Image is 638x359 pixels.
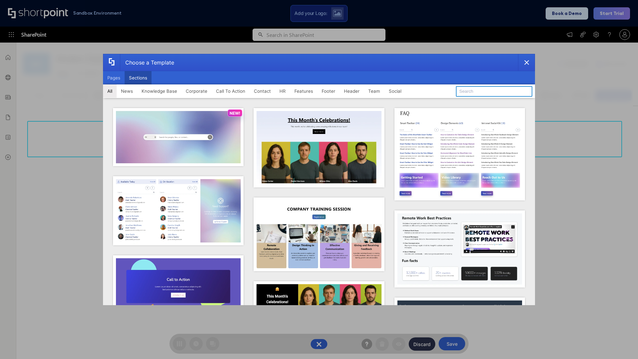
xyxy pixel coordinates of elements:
[125,71,152,84] button: Sections
[137,84,181,98] button: Knowledge Base
[212,84,250,98] button: Call To Action
[250,84,275,98] button: Contact
[384,84,406,98] button: Social
[103,84,117,98] button: All
[456,86,532,97] input: Search
[275,84,290,98] button: HR
[340,84,364,98] button: Header
[117,84,137,98] button: News
[103,54,535,305] div: template selector
[364,84,384,98] button: Team
[605,327,638,359] iframe: Chat Widget
[290,84,317,98] button: Features
[181,84,212,98] button: Corporate
[103,71,125,84] button: Pages
[120,54,174,71] div: Choose a Template
[317,84,340,98] button: Footer
[230,111,240,116] p: NEW!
